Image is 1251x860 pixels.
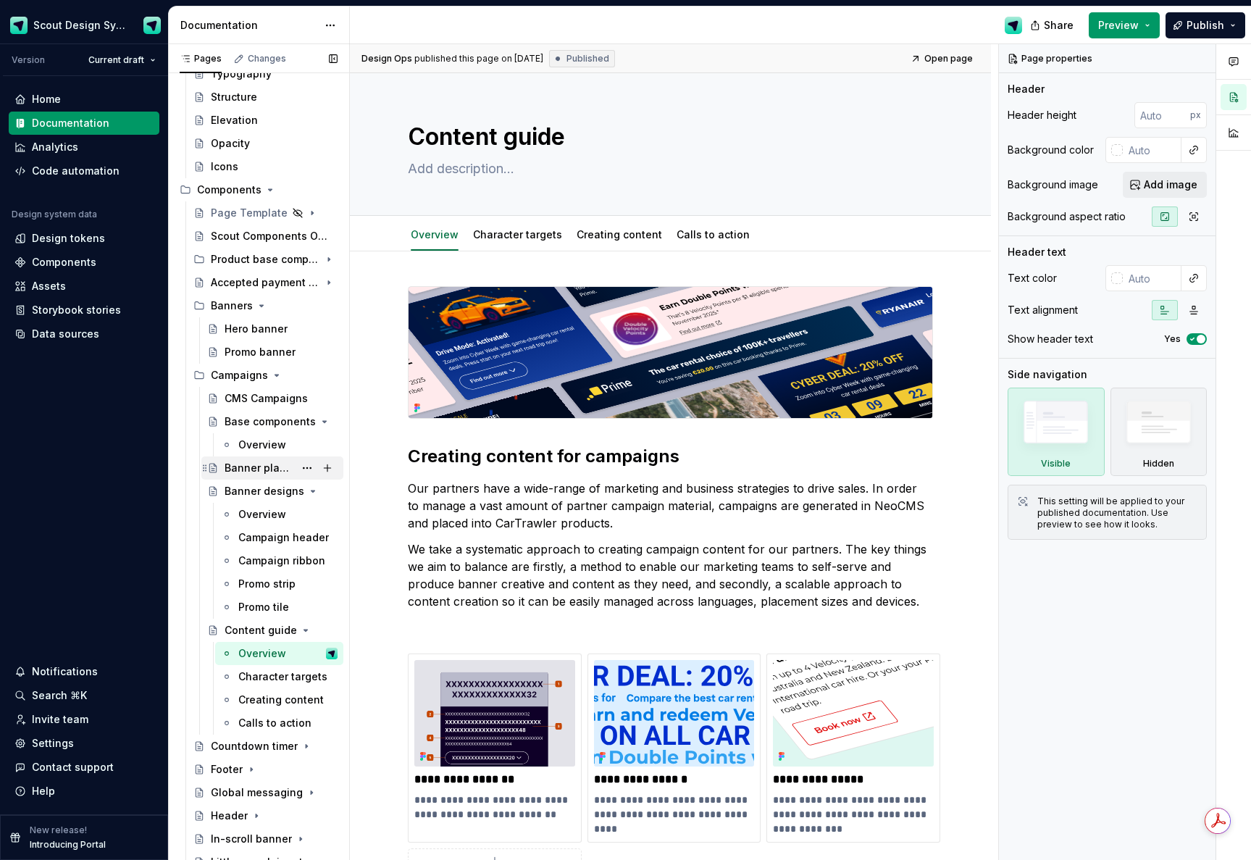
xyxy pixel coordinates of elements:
button: Preview [1089,12,1160,38]
div: Promo banner [225,345,296,359]
div: Hero banner [225,322,288,336]
div: Base components [225,414,316,429]
a: CMS Campaigns [201,387,343,410]
div: Components [174,178,343,201]
a: Typography [188,62,343,85]
div: Header text [1008,245,1066,259]
div: Hidden [1110,388,1208,476]
div: Calls to action [238,716,311,730]
a: Promo banner [201,341,343,364]
button: Add image [1123,172,1207,198]
div: Changes [248,53,286,64]
a: Page Template [188,201,343,225]
a: Overview [215,503,343,526]
a: Campaign header [215,526,343,549]
img: 40e3926e-efdd-48a3-b708-e68695532b9f.svg [414,660,575,767]
button: Current draft [82,50,162,70]
a: Scout Components Overview [188,225,343,248]
button: Search ⌘K [9,684,159,707]
button: Scout Design SystemDesign Ops [3,9,165,41]
div: Background aspect ratio [1008,209,1126,224]
div: Assets [32,279,66,293]
a: Storybook stories [9,299,159,322]
img: Design Ops [1005,17,1022,34]
a: Footer [188,758,343,781]
div: Background image [1008,178,1098,192]
a: Campaign ribbon [215,549,343,572]
div: Elevation [211,113,258,128]
div: Accepted payment types [211,275,320,290]
input: Auto [1123,137,1181,163]
div: Character targets [467,219,568,249]
div: Version [12,54,45,66]
a: Icons [188,155,343,178]
div: Content guide [225,623,297,638]
a: Character targets [473,228,562,241]
div: Page Template [211,206,288,220]
div: Code automation [32,164,120,178]
div: Banners [211,299,253,313]
a: In-scroll banner [188,827,343,851]
a: Creating content [215,688,343,711]
a: Design tokens [9,227,159,250]
div: Banners [188,294,343,317]
div: Header [1008,82,1045,96]
div: In-scroll banner [211,832,292,846]
div: Settings [32,736,74,751]
div: Icons [211,159,238,174]
a: Creating content [577,228,662,241]
a: Documentation [9,112,159,135]
span: Published [566,53,609,64]
div: Text color [1008,271,1057,285]
div: Overview [238,438,286,452]
img: Design Ops [326,648,338,659]
a: Global messaging [188,781,343,804]
span: Open page [924,53,973,64]
div: Documentation [32,116,109,130]
div: Analytics [32,140,78,154]
a: Code automation [9,159,159,183]
div: Promo tile [238,600,289,614]
a: Banner placements [201,456,343,480]
img: 2eb93ceb-bb3d-4ae5-b222-2560b664d0ec.svg [773,660,934,767]
a: Content guide [201,619,343,642]
img: 15bb3dee-d967-47f5-a86f-b7c3b2cb417b.svg [409,287,932,418]
button: Share [1023,12,1083,38]
div: Side navigation [1008,367,1087,382]
div: Contact support [32,760,114,775]
a: Settings [9,732,159,755]
a: Character targets [215,665,343,688]
div: Campaign header [238,530,329,545]
button: Help [9,780,159,803]
div: Storybook stories [32,303,121,317]
input: Auto [1134,102,1190,128]
div: Overview [238,646,286,661]
label: Yes [1164,333,1181,345]
div: Header height [1008,108,1076,122]
div: Help [32,784,55,798]
span: Current draft [88,54,144,66]
div: Structure [211,90,257,104]
div: Notifications [32,664,98,679]
span: Preview [1098,18,1139,33]
div: Countdown timer [211,739,298,753]
button: Publish [1166,12,1245,38]
div: Footer [211,762,243,777]
a: Components [9,251,159,274]
div: Character targets [238,669,327,684]
div: CMS Campaigns [225,391,308,406]
a: Open page [906,49,979,69]
div: Campaigns [211,368,268,383]
div: Home [32,92,61,107]
div: Banner placements [225,461,294,475]
a: Calls to action [677,228,750,241]
a: Promo strip [215,572,343,596]
div: Scout Design System [33,18,126,33]
span: Publish [1187,18,1224,33]
img: bc1b4c58-cd9a-49a3-8a1d-2bdde0c58080.svg [594,660,755,767]
div: Scout Components Overview [211,229,330,243]
div: Overview [405,219,464,249]
a: Overview [215,433,343,456]
div: Overview [238,507,286,522]
input: Auto [1123,265,1181,291]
